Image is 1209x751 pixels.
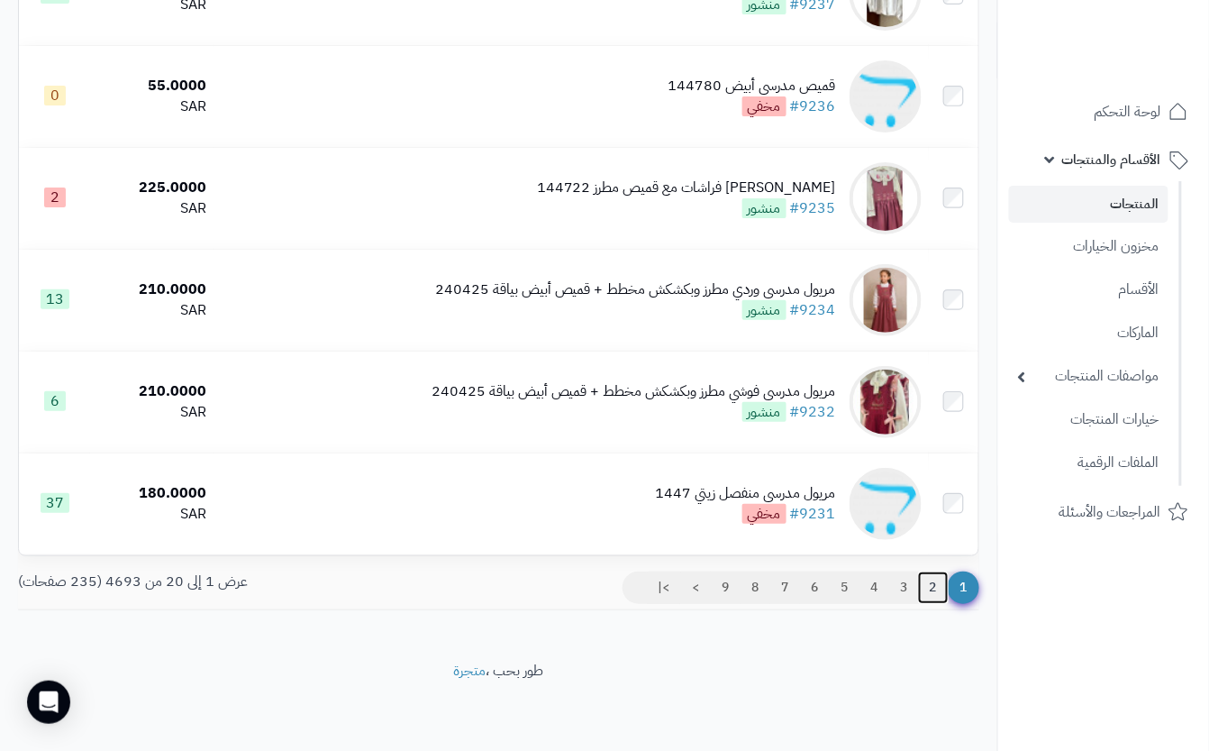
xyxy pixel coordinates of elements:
[790,299,836,321] a: #9234
[1009,357,1168,396] a: مواصفات المنتجات
[1009,314,1168,353] a: الماركات
[5,572,499,592] div: عرض 1 إلى 20 من 4693 (235 صفحات)
[740,572,770,604] a: 8
[790,197,836,219] a: #9235
[850,162,922,234] img: مريول مدرسي وردي مطرز فراشات مع قميص مطرز 144722
[948,572,979,604] span: 1
[859,572,889,604] a: 4
[829,572,859,604] a: 5
[1009,90,1198,133] a: لوحة التحكم
[1059,499,1161,525] span: المراجعات والأسئلة
[432,381,836,402] div: مريول مدرسي فوشي مطرز وبكشكش مخطط + قميص أبيض بياقة 240425
[1009,270,1168,309] a: الأقسام
[454,660,486,682] a: متجرة
[742,300,786,320] span: منشور
[646,572,681,604] a: >|
[97,483,206,504] div: 180.0000
[97,178,206,198] div: 225.0000
[1086,50,1192,88] img: logo-2.png
[918,572,949,604] a: 2
[44,188,66,207] span: 2
[97,504,206,525] div: SAR
[41,289,69,309] span: 13
[668,76,836,96] div: قميص مدرسي أبيض 144780
[97,402,206,423] div: SAR
[27,681,70,724] div: Open Intercom Messenger
[888,572,919,604] a: 3
[656,483,836,504] div: مريول مدرسي منفصل زيتي 1447
[790,401,836,423] a: #9232
[97,96,206,117] div: SAR
[850,468,922,540] img: مريول مدرسي منفصل زيتي 1447
[850,264,922,336] img: مريول مدرسي وردي مطرز وبكشكش مخطط + قميص أبيض بياقة 240425
[1009,400,1168,439] a: خيارات المنتجات
[850,60,922,133] img: قميص مدرسي أبيض 144780
[44,86,66,105] span: 0
[742,504,786,524] span: مخفي
[537,178,836,198] div: [PERSON_NAME] فراشات مع قميص مطرز 144722
[799,572,830,604] a: 6
[769,572,800,604] a: 7
[742,96,786,116] span: مخفي
[1009,490,1198,534] a: المراجعات والأسئلة
[790,96,836,117] a: #9236
[44,391,66,411] span: 6
[435,279,836,300] div: مريول مدرسي وردي مطرز وبكشكش مخطط + قميص أبيض بياقة 240425
[680,572,711,604] a: >
[1009,227,1168,266] a: مخزون الخيارات
[1009,444,1168,482] a: الملفات الرقمية
[1009,186,1168,223] a: المنتجات
[97,279,206,300] div: 210.0000
[742,198,786,218] span: منشور
[97,381,206,402] div: 210.0000
[97,76,206,96] div: 55.0000
[790,503,836,525] a: #9231
[1095,99,1161,124] span: لوحة التحكم
[97,198,206,219] div: SAR
[97,300,206,321] div: SAR
[41,493,69,513] span: 37
[710,572,741,604] a: 9
[1062,147,1161,172] span: الأقسام والمنتجات
[850,366,922,438] img: مريول مدرسي فوشي مطرز وبكشكش مخطط + قميص أبيض بياقة 240425
[742,402,786,422] span: منشور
